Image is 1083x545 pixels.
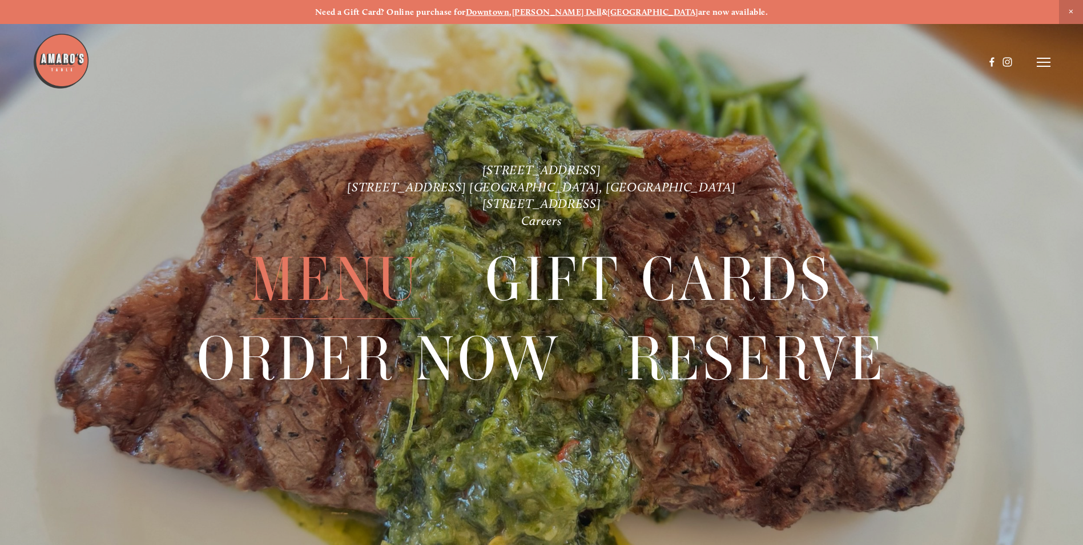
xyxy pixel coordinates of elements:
a: [STREET_ADDRESS] [482,162,601,178]
strong: & [602,7,607,17]
strong: Need a Gift Card? Online purchase for [315,7,466,17]
a: [PERSON_NAME] Dell [512,7,602,17]
span: Menu [250,241,420,319]
a: [STREET_ADDRESS] [GEOGRAPHIC_DATA], [GEOGRAPHIC_DATA] [347,179,735,195]
a: Reserve [626,320,886,398]
a: Order Now [197,320,561,398]
a: Careers [521,213,562,229]
strong: , [509,7,512,17]
img: Amaro's Table [33,33,90,90]
span: Gift Cards [485,241,833,319]
a: [GEOGRAPHIC_DATA] [607,7,698,17]
a: [STREET_ADDRESS] [482,196,601,211]
span: Reserve [626,320,886,398]
a: Gift Cards [485,241,833,318]
a: Menu [250,241,420,318]
strong: are now available. [698,7,768,17]
a: Downtown [466,7,510,17]
span: Order Now [197,320,561,398]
